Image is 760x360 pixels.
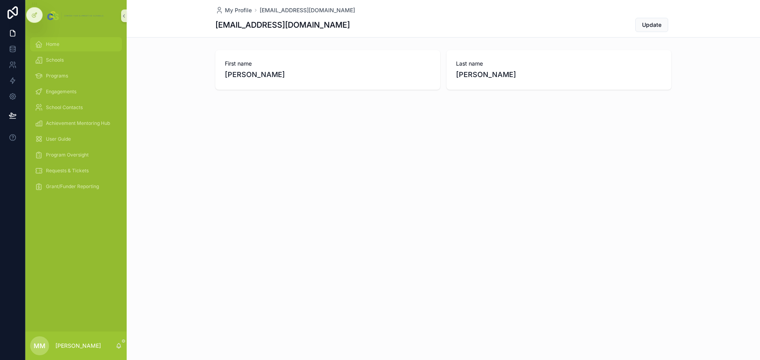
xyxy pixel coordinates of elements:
[456,60,662,68] span: Last name
[25,32,127,204] div: scrollable content
[46,120,110,126] span: Achievement Mentoring Hub
[46,57,64,63] span: Schools
[46,136,71,142] span: User Guide
[30,179,122,194] a: Grant/Funder Reporting
[46,152,89,158] span: Program Oversight
[456,69,662,80] span: [PERSON_NAME]
[30,53,122,67] a: Schools
[46,104,83,111] span: School Contacts
[46,41,59,47] span: Home
[30,148,122,162] a: Program Oversight
[46,183,99,190] span: Grant/Funder Reporting
[30,85,122,99] a: Engagements
[215,19,350,30] h1: [EMAIL_ADDRESS][DOMAIN_NAME]
[635,18,668,32] button: Update
[260,6,355,14] a: [EMAIL_ADDRESS][DOMAIN_NAME]
[30,116,122,130] a: Achievement Mentoring Hub
[30,132,122,146] a: User Guide
[30,69,122,83] a: Programs
[225,69,431,80] span: [PERSON_NAME]
[46,9,106,22] img: App logo
[225,6,252,14] span: My Profile
[30,37,122,51] a: Home
[34,341,46,351] span: MM
[225,60,431,68] span: First name
[30,164,122,178] a: Requests & Tickets
[46,168,89,174] span: Requests & Tickets
[30,100,122,115] a: School Contacts
[55,342,101,350] p: [PERSON_NAME]
[46,89,76,95] span: Engagements
[215,6,252,14] a: My Profile
[46,73,68,79] span: Programs
[642,21,661,29] span: Update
